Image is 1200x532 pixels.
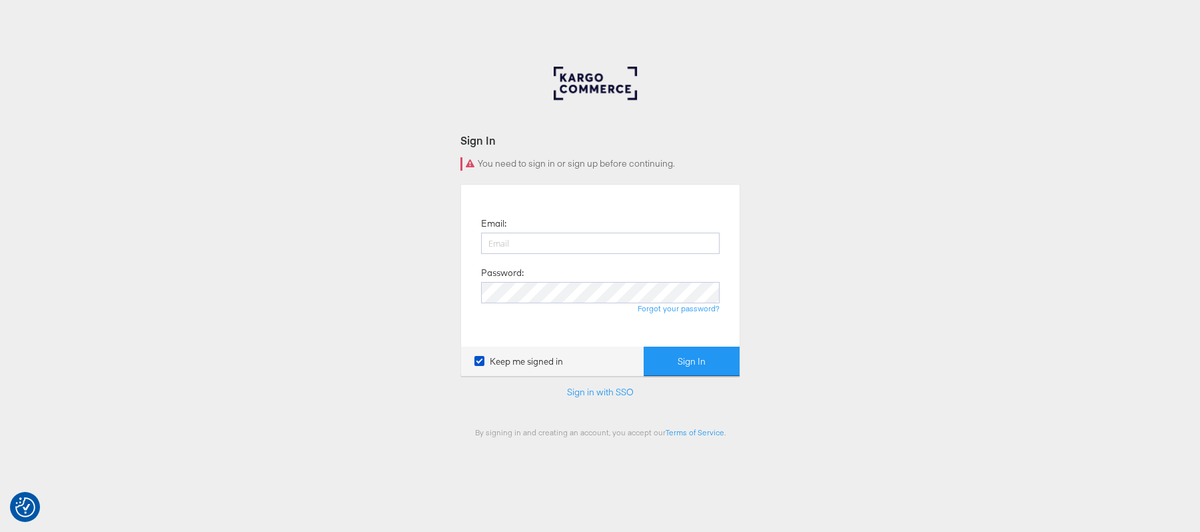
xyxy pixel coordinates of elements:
a: Sign in with SSO [567,386,634,398]
div: Sign In [460,133,740,148]
button: Consent Preferences [15,497,35,517]
a: Forgot your password? [638,303,720,313]
label: Password: [481,267,524,279]
img: Revisit consent button [15,497,35,517]
div: By signing in and creating an account, you accept our . [460,427,740,437]
label: Keep me signed in [474,355,563,368]
label: Email: [481,217,506,230]
div: You need to sign in or sign up before continuing. [460,157,740,171]
a: Terms of Service [666,427,724,437]
button: Sign In [644,347,740,377]
input: Email [481,233,720,254]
